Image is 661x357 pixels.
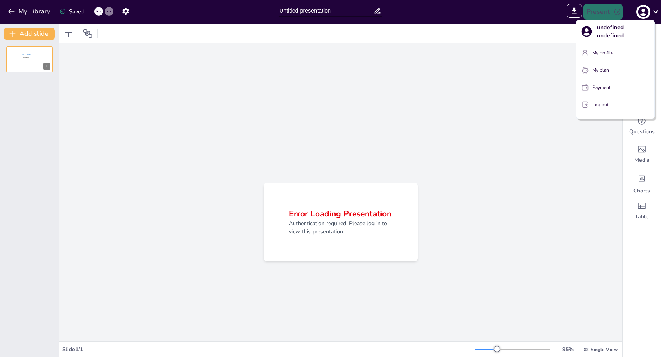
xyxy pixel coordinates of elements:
p: Payment [592,84,611,91]
p: Log out [592,101,609,108]
p: My plan [592,67,609,74]
button: Payment [580,81,651,94]
button: My profile [580,46,651,59]
p: My profile [592,49,613,56]
p: undefined undefined [597,23,651,40]
button: My plan [580,64,651,76]
button: Log out [580,98,651,111]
